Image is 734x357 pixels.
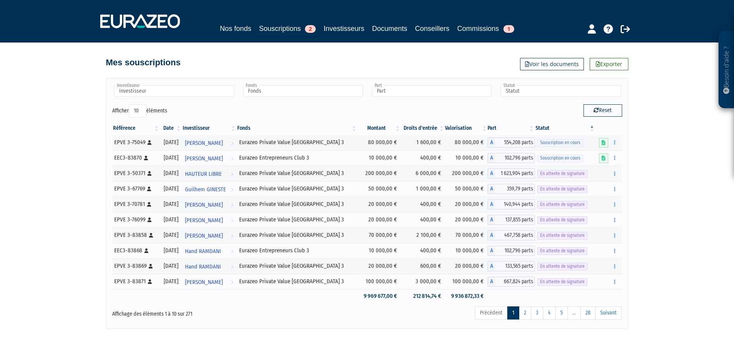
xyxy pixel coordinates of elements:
[239,216,354,224] div: Eurazeo Private Value [GEOGRAPHIC_DATA] 3
[537,139,583,146] span: Souscription en cours
[182,228,236,243] a: [PERSON_NAME]
[415,23,450,34] a: Conseillers
[357,243,401,258] td: 10 000,00 €
[488,277,535,287] div: A - Eurazeo Private Value Europe 3
[401,258,445,274] td: 600,00 €
[114,154,157,162] div: EEC3-83870
[488,246,535,256] div: A - Eurazeo Entrepreneurs Club 3
[488,199,495,209] span: A
[495,153,535,163] span: 102,796 parts
[163,231,179,239] div: [DATE]
[163,216,179,224] div: [DATE]
[182,135,236,150] a: [PERSON_NAME]
[357,122,401,135] th: Montant: activer pour trier la colonne par ordre croissant
[236,122,357,135] th: Fonds: activer pour trier la colonne par ordre croissant
[401,122,445,135] th: Droits d'entrée: activer pour trier la colonne par ordre croissant
[495,168,535,178] span: 1 623,904 parts
[495,138,535,148] span: 554,208 parts
[488,215,535,225] div: A - Eurazeo Private Value Europe 3
[507,306,519,320] a: 1
[595,306,622,320] a: Suivant
[537,201,587,208] span: En attente de signature
[231,213,233,228] i: Voir l'investisseur
[488,199,535,209] div: A - Eurazeo Private Value Europe 3
[488,153,495,163] span: A
[372,23,407,34] a: Documents
[182,122,236,135] th: Investisseur: activer pour trier la colonne par ordre croissant
[185,244,221,258] span: Hand RAMDANI
[148,279,152,284] i: [Français] Personne physique
[401,197,445,212] td: 400,00 €
[163,200,179,208] div: [DATE]
[401,166,445,181] td: 6 000,00 €
[231,136,233,150] i: Voir l'investisseur
[231,182,233,197] i: Voir l'investisseur
[259,23,316,35] a: Souscriptions2
[445,181,488,197] td: 50 000,00 €
[488,230,535,240] div: A - Eurazeo Private Value Europe 3
[445,122,488,135] th: Valorisation: activer pour trier la colonne par ordre croissant
[239,185,354,193] div: Eurazeo Private Value [GEOGRAPHIC_DATA] 3
[185,275,223,289] span: [PERSON_NAME]
[445,243,488,258] td: 10 000,00 €
[357,289,401,303] td: 9 969 677,00 €
[357,150,401,166] td: 10 000,00 €
[239,169,354,177] div: Eurazeo Private Value [GEOGRAPHIC_DATA] 3
[503,25,514,33] span: 1
[231,167,233,181] i: Voir l'investisseur
[114,200,157,208] div: EPVE 3-70781
[114,231,157,239] div: EPVE 3-83858
[160,122,182,135] th: Date: activer pour trier la colonne par ordre croissant
[445,150,488,166] td: 10 000,00 €
[182,181,236,197] a: Guilhem GINESTE
[535,122,595,135] th: Statut : activer pour trier la colonne par ordre d&eacute;croissant
[182,197,236,212] a: [PERSON_NAME]
[239,246,354,255] div: Eurazeo Entrepreneurs Club 3
[149,264,153,269] i: [Français] Personne physique
[495,261,535,271] span: 133,565 parts
[543,306,556,320] a: 4
[114,216,157,224] div: EPVE 3-76099
[163,169,179,177] div: [DATE]
[495,277,535,287] span: 667,824 parts
[401,243,445,258] td: 400,00 €
[357,197,401,212] td: 20 000,00 €
[537,155,583,162] span: Souscription en cours
[445,228,488,243] td: 70 000,00 €
[147,171,152,176] i: [Français] Personne physique
[185,182,226,197] span: Guilhem GINESTE
[488,122,535,135] th: Part: activer pour trier la colonne par ordre croissant
[112,122,160,135] th: Référence : activer pour trier la colonne par ordre croissant
[580,306,595,320] a: 28
[488,153,535,163] div: A - Eurazeo Entrepreneurs Club 3
[239,200,354,208] div: Eurazeo Private Value [GEOGRAPHIC_DATA] 3
[519,306,531,320] a: 2
[495,246,535,256] span: 102,796 parts
[488,261,535,271] div: A - Eurazeo Private Value Europe 3
[323,23,364,34] a: Investisseurs
[445,166,488,181] td: 200 000,00 €
[357,258,401,274] td: 20 000,00 €
[185,213,223,228] span: [PERSON_NAME]
[182,258,236,274] a: Hand RAMDANI
[114,169,157,177] div: EPVE 3-50371
[537,232,587,239] span: En attente de signature
[537,263,587,270] span: En attente de signature
[114,185,157,193] div: EPVE 3-67769
[163,185,179,193] div: [DATE]
[185,151,223,166] span: [PERSON_NAME]
[114,138,157,146] div: EPVE 3-75049
[231,260,233,274] i: Voir l'investisseur
[531,306,543,320] a: 3
[488,246,495,256] span: A
[445,289,488,303] td: 9 936 872,33 €
[114,262,157,270] div: EPVE 3-83869
[163,246,179,255] div: [DATE]
[401,150,445,166] td: 400,00 €
[239,138,354,146] div: Eurazeo Private Value [GEOGRAPHIC_DATA] 3
[144,248,149,253] i: [Français] Personne physique
[357,212,401,228] td: 20 000,00 €
[106,58,181,67] h4: Mes souscriptions
[163,277,179,286] div: [DATE]
[495,184,535,194] span: 359,79 parts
